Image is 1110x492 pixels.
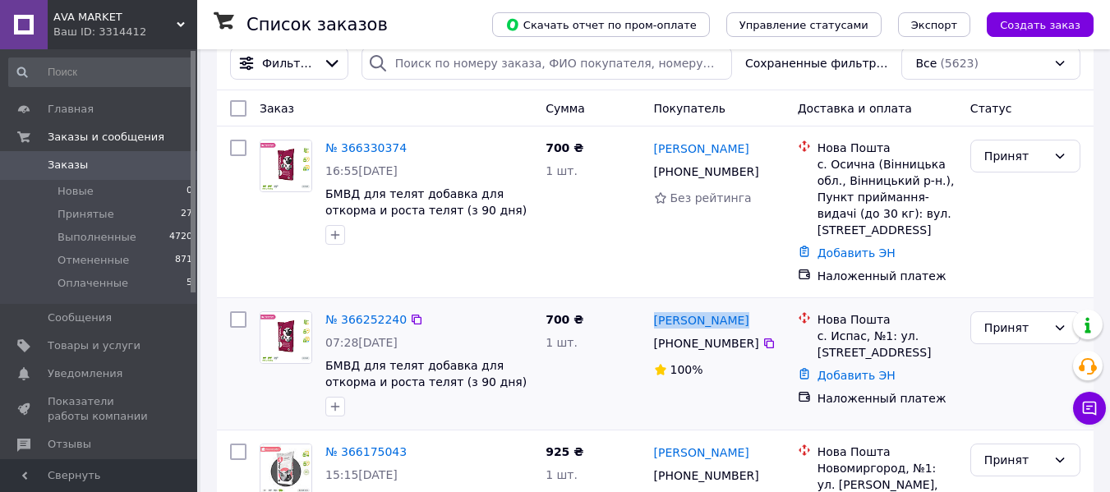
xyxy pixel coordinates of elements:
[818,140,957,156] div: Нова Пошта
[818,390,957,407] div: Наложенный платеж
[260,311,312,364] a: Фото товару
[651,160,762,183] div: [PHONE_NUMBER]
[48,158,88,172] span: Заказы
[987,12,1094,37] button: Создать заказ
[58,253,129,268] span: Отмененные
[48,394,152,424] span: Показатели работы компании
[58,207,114,222] span: Принятые
[175,253,192,268] span: 871
[546,102,585,115] span: Сумма
[654,444,749,461] a: [PERSON_NAME]
[818,268,957,284] div: Наложенный платеж
[818,369,896,382] a: Добавить ЭН
[670,191,752,205] span: Без рейтинга
[798,102,912,115] span: Доставка и оплата
[362,47,732,80] input: Поиск по номеру заказа, ФИО покупателя, номеру телефона, Email, номеру накладной
[651,332,762,355] div: [PHONE_NUMBER]
[651,464,762,487] div: [PHONE_NUMBER]
[181,207,192,222] span: 27
[818,246,896,260] a: Добавить ЭН
[726,12,882,37] button: Управление статусами
[53,25,197,39] div: Ваш ID: 3314412
[505,17,697,32] span: Скачать отчет по пром-оплате
[325,445,407,458] a: № 366175043
[260,140,312,192] a: Фото товару
[739,19,868,31] span: Управление статусами
[654,140,749,157] a: [PERSON_NAME]
[818,444,957,460] div: Нова Пошта
[48,366,122,381] span: Уведомления
[262,55,316,71] span: Фильтры
[940,57,979,70] span: (5623)
[984,147,1047,165] div: Принят
[546,445,583,458] span: 925 ₴
[546,313,583,326] span: 700 ₴
[745,55,889,71] span: Сохраненные фильтры:
[260,312,311,363] img: Фото товару
[984,451,1047,469] div: Принят
[325,141,407,154] a: № 366330374
[1073,392,1106,425] button: Чат с покупателем
[187,276,192,291] span: 5
[546,141,583,154] span: 700 ₴
[818,328,957,361] div: с. Испас, №1: ул. [STREET_ADDRESS]
[1000,19,1080,31] span: Создать заказ
[492,12,710,37] button: Скачать отчет по пром-оплате
[970,102,1012,115] span: Статус
[915,55,937,71] span: Все
[984,319,1047,337] div: Принят
[58,230,136,245] span: Выполненные
[48,130,164,145] span: Заказы и сообщения
[260,140,311,191] img: Фото товару
[187,184,192,199] span: 0
[325,164,398,177] span: 16:55[DATE]
[246,15,388,34] h1: Список заказов
[53,10,177,25] span: АVA MARKET
[169,230,192,245] span: 4720
[58,184,94,199] span: Новые
[546,468,578,481] span: 1 шт.
[654,102,726,115] span: Покупатель
[654,312,749,329] a: [PERSON_NAME]
[325,187,527,233] a: БМВД для телят добавка для откорма и роста телят (з 90 дня) [PERSON_NAME] ВРХ
[260,102,294,115] span: Заказ
[325,359,527,405] a: БМВД для телят добавка для откорма и роста телят (з 90 дня) [PERSON_NAME] ВРХ
[546,164,578,177] span: 1 шт.
[818,156,957,238] div: с. Осична (Вінницька обл., Вінницький р-н.), Пункт приймання-видачі (до 30 кг): вул. [STREET_ADDR...
[670,363,703,376] span: 100%
[48,437,91,452] span: Отзывы
[48,310,112,325] span: Сообщения
[8,57,194,87] input: Поиск
[898,12,970,37] button: Экспорт
[325,313,407,326] a: № 366252240
[48,338,140,353] span: Товары и услуги
[911,19,957,31] span: Экспорт
[58,276,128,291] span: Оплаченные
[325,468,398,481] span: 15:15[DATE]
[48,102,94,117] span: Главная
[818,311,957,328] div: Нова Пошта
[546,336,578,349] span: 1 шт.
[325,336,398,349] span: 07:28[DATE]
[970,17,1094,30] a: Создать заказ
